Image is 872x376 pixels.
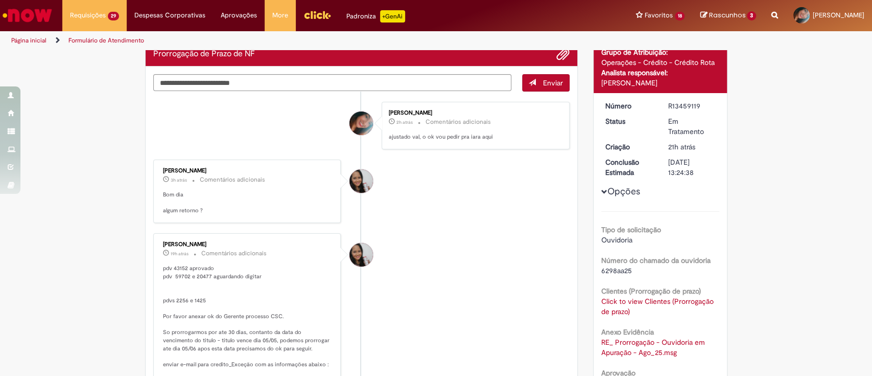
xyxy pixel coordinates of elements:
ul: Trilhas de página [8,31,574,50]
h2: Prorrogação de Prazo de NF Histórico de tíquete [153,50,255,59]
b: Clientes (Prorrogação de prazo) [601,286,701,296]
span: Ouvidoria [601,235,632,245]
span: Aprovações [221,10,257,20]
span: 29 [108,12,119,20]
div: [PERSON_NAME] [163,241,333,248]
small: Comentários adicionais [200,175,265,184]
div: [PERSON_NAME] [163,168,333,174]
button: Adicionar anexos [556,48,570,61]
div: Em Tratamento [668,116,716,137]
p: ajustado val, o ok vou pedir pra iara aqui [389,133,559,141]
small: Comentários adicionais [201,249,267,258]
span: 6298aa25 [601,266,632,275]
dt: Status [598,116,661,126]
a: Rascunhos [700,11,756,20]
span: Despesas Corporativas [134,10,205,20]
div: Valeria Maria Da Conceicao [349,243,373,267]
dt: Número [598,101,661,111]
b: Número do chamado da ouvidoria [601,256,711,265]
div: Grupo de Atribuição: [601,47,719,57]
span: Requisições [70,10,106,20]
img: ServiceNow [1,5,54,26]
time: 29/08/2025 10:17:53 [171,177,187,183]
b: Anexo Evidência [601,327,654,337]
span: Enviar [543,78,563,87]
span: 18 [675,12,685,20]
div: R13459119 [668,101,716,111]
a: Download de RE_ Prorrogação - Ouvidoria em Apuração - Ago_25.msg [601,338,707,357]
span: More [272,10,288,20]
div: Valeria Maria Da Conceicao [349,169,373,193]
div: 28/08/2025 16:24:23 [668,142,716,152]
time: 29/08/2025 11:00:12 [396,119,413,125]
div: Padroniza [346,10,405,23]
small: Comentários adicionais [426,118,491,126]
span: 3 [747,11,756,20]
time: 28/08/2025 16:24:23 [668,142,695,151]
span: 3h atrás [171,177,187,183]
a: Formulário de Atendimento [68,36,144,45]
span: [PERSON_NAME] [813,11,864,19]
dt: Conclusão Estimada [598,157,661,178]
p: +GenAi [380,10,405,23]
time: 28/08/2025 18:09:29 [171,251,188,257]
div: [PERSON_NAME] [601,78,719,88]
img: click_logo_yellow_360x200.png [303,7,331,23]
span: Rascunhos [709,10,745,20]
span: 19h atrás [171,251,188,257]
div: Aliny Souza Lira [349,112,373,135]
span: Favoritos [645,10,673,20]
div: Operações - Crédito - Crédito Rota [601,57,719,68]
div: Analista responsável: [601,68,719,78]
button: Enviar [522,74,570,92]
p: Bom dia algum retorno ? [163,191,333,215]
div: [PERSON_NAME] [389,110,559,116]
a: Click to view Clientes (Prorrogação de prazo) [601,297,714,316]
dt: Criação [598,142,661,152]
div: [DATE] 13:24:38 [668,157,716,178]
textarea: Digite sua mensagem aqui... [153,74,512,92]
a: Página inicial [11,36,46,45]
span: 21h atrás [668,142,695,151]
b: Tipo de solicitação [601,225,661,234]
span: 2h atrás [396,119,413,125]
